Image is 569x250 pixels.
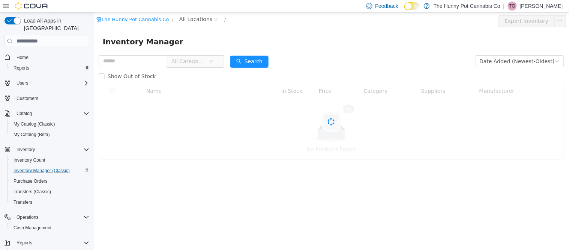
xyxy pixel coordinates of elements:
[434,2,500,11] p: The Hunny Pot Cannabis Co
[86,3,119,11] span: All Locations
[520,2,563,11] p: [PERSON_NAME]
[11,130,89,139] span: My Catalog (Beta)
[11,223,89,232] span: Cash Management
[8,223,92,233] button: Cash Management
[14,94,41,103] a: Customers
[14,53,32,62] a: Home
[11,130,53,139] a: My Catalog (Beta)
[2,144,92,155] button: Inventory
[11,166,89,175] span: Inventory Manager (Classic)
[11,120,89,129] span: My Catalog (Classic)
[2,52,92,62] button: Home
[11,223,54,232] a: Cash Management
[17,55,29,61] span: Home
[137,43,175,55] button: icon: searchSearch
[14,109,89,118] span: Catalog
[11,198,35,207] a: Transfers
[11,156,48,165] a: Inventory Count
[14,132,50,138] span: My Catalog (Beta)
[8,129,92,140] button: My Catalog (Beta)
[116,47,120,52] i: icon: down
[14,238,89,247] span: Reports
[14,145,38,154] button: Inventory
[17,95,38,102] span: Customers
[8,155,92,165] button: Inventory Count
[461,47,466,52] i: icon: down
[404,2,420,10] input: Dark Mode
[8,176,92,186] button: Purchase Orders
[14,79,31,88] button: Users
[14,157,45,163] span: Inventory Count
[8,63,92,73] button: Reports
[14,94,89,103] span: Customers
[14,52,89,62] span: Home
[17,111,32,117] span: Catalog
[11,177,89,186] span: Purchase Orders
[17,147,35,153] span: Inventory
[14,65,29,71] span: Reports
[14,213,42,222] button: Operations
[8,186,92,197] button: Transfers (Classic)
[386,43,461,55] div: Date Added (Newest-Oldest)
[375,2,398,10] span: Feedback
[11,177,51,186] a: Purchase Orders
[11,156,89,165] span: Inventory Count
[8,119,92,129] button: My Catalog (Classic)
[78,45,112,53] span: All Categories
[14,189,51,195] span: Transfers (Classic)
[17,240,32,246] span: Reports
[11,120,58,129] a: My Catalog (Classic)
[131,4,132,10] span: /
[14,213,89,222] span: Operations
[14,225,51,231] span: Cash Management
[461,3,473,15] button: icon: ellipsis
[405,3,461,15] button: Export Inventory
[17,214,39,220] span: Operations
[11,187,54,196] a: Transfers (Classic)
[21,17,89,32] span: Load All Apps in [GEOGRAPHIC_DATA]
[14,79,89,88] span: Users
[17,80,28,86] span: Users
[14,238,35,247] button: Reports
[2,108,92,119] button: Catalog
[14,109,35,118] button: Catalog
[14,199,32,205] span: Transfers
[509,2,516,11] span: TG
[503,2,505,11] p: |
[2,238,92,248] button: Reports
[2,78,92,88] button: Users
[8,165,92,176] button: Inventory Manager (Classic)
[2,93,92,104] button: Customers
[11,166,73,175] a: Inventory Manager (Classic)
[15,2,49,10] img: Cova
[9,23,94,35] span: Inventory Manager
[3,5,8,9] i: icon: shop
[11,187,89,196] span: Transfers (Classic)
[11,198,89,207] span: Transfers
[78,4,80,10] span: /
[3,4,75,10] a: icon: shopThe Hunny Pot Cannabis Co
[11,61,65,67] span: Show Out of Stock
[14,121,55,127] span: My Catalog (Classic)
[14,145,89,154] span: Inventory
[14,168,70,174] span: Inventory Manager (Classic)
[11,64,32,73] a: Reports
[8,197,92,208] button: Transfers
[14,178,48,184] span: Purchase Orders
[11,64,89,73] span: Reports
[508,2,517,11] div: Tania Gonzalez
[2,212,92,223] button: Operations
